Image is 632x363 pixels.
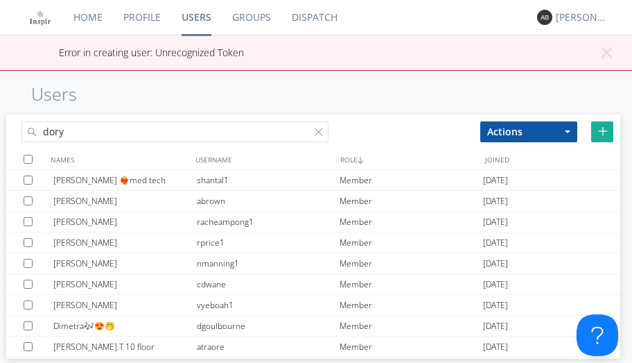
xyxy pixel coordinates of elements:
a: Dimetra🎶😍🤭dgoulbourneMember[DATE] [6,316,620,337]
div: [PERSON_NAME] [53,233,197,253]
div: Member [340,253,483,273]
span: [DATE] [483,170,508,191]
div: Add New User [591,121,613,142]
div: [PERSON_NAME] [556,10,608,24]
div: Member [340,233,483,253]
div: JOINED [482,149,626,169]
span: [DATE] [483,233,508,253]
a: [PERSON_NAME]rprice1Member[DATE] [6,233,620,253]
div: Member [340,212,483,232]
div: [PERSON_NAME] [53,212,197,232]
a: [PERSON_NAME]vyeboah1Member[DATE] [6,295,620,316]
div: Member [340,316,483,336]
div: nmanning1 [197,253,340,273]
span: [DATE] [483,253,508,274]
span: [DATE] [483,274,508,295]
div: cdwane [197,274,340,294]
div: [PERSON_NAME] [53,191,197,211]
span: [DATE] [483,337,508,357]
div: Member [340,274,483,294]
div: dgoulbourne [197,316,340,336]
a: [PERSON_NAME] ❤️‍🔥med techshantal1Member[DATE] [6,170,620,191]
a: [PERSON_NAME]abrownMember[DATE] [6,191,620,212]
div: rprice1 [197,233,340,253]
div: USERNAME [192,149,337,169]
input: Search users [21,121,328,142]
a: [PERSON_NAME]nmanning1Member[DATE] [6,253,620,274]
img: 373638.png [537,10,552,25]
span: Error in creating user: Unrecognized Token [59,46,244,59]
div: Member [340,170,483,190]
button: Actions [480,121,577,142]
h1: Users [31,85,632,104]
div: Dimetra🎶😍🤭 [53,316,197,336]
span: [DATE] [483,212,508,233]
iframe: Toggle Customer Support [577,314,618,356]
div: shantal1 [197,170,340,190]
div: Member [340,295,483,315]
span: [DATE] [483,316,508,337]
div: [PERSON_NAME] ❤️‍🔥med tech [53,170,197,190]
div: [PERSON_NAME] [53,253,197,273]
div: racheampong1 [197,212,340,232]
div: NAMES [47,149,192,169]
div: [PERSON_NAME].T 10 floor [53,337,197,357]
div: atraore [197,337,340,357]
span: [DATE] [483,191,508,212]
div: abrown [197,191,340,211]
a: [PERSON_NAME].T 10 flooratraoreMember[DATE] [6,337,620,357]
div: vyeboah1 [197,295,340,315]
div: [PERSON_NAME] [53,295,197,315]
a: [PERSON_NAME]racheampong1Member[DATE] [6,212,620,233]
a: [PERSON_NAME]cdwaneMember[DATE] [6,274,620,295]
img: ff256a24637843f88611b6364927a22a [28,5,53,30]
div: ROLE [337,149,482,169]
div: Member [340,191,483,211]
span: [DATE] [483,295,508,316]
img: plus.svg [598,126,608,136]
div: [PERSON_NAME] [53,274,197,294]
div: Member [340,337,483,357]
